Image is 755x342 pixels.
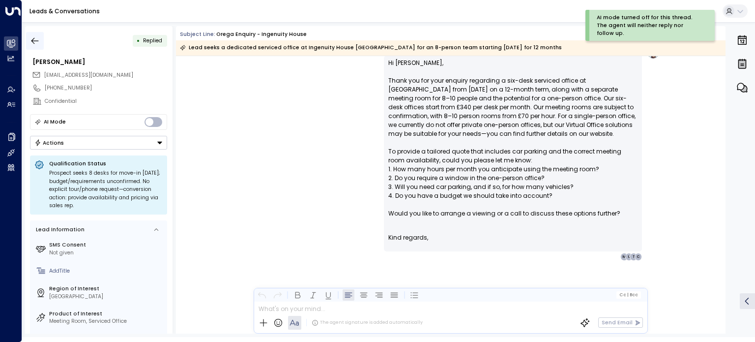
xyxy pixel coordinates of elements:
div: Actions [34,139,64,146]
div: Button group with a nested menu [30,136,167,150]
div: C [635,253,642,261]
div: [PERSON_NAME] [32,58,167,66]
span: Kind regards, [388,233,428,242]
button: Undo [256,289,268,301]
div: Meeting Room, Serviced Office [49,317,164,325]
div: [GEOGRAPHIC_DATA] [49,293,164,301]
div: T [630,253,638,261]
span: timdanby@hotmail.com [44,71,133,79]
label: Product of Interest [49,310,164,318]
div: AddTitle [49,267,164,275]
span: | [627,292,628,297]
button: Cc|Bcc [616,291,641,298]
span: Subject Line: [180,31,215,38]
div: AI Mode [44,117,66,127]
span: [EMAIL_ADDRESS][DOMAIN_NAME] [44,71,133,79]
div: Lead Information [33,226,85,234]
label: SMS Consent [49,241,164,249]
div: • [137,34,140,47]
div: Confidential [45,97,167,105]
a: Leads & Conversations [29,7,100,15]
p: Qualification Status [49,160,163,167]
div: U [625,253,633,261]
div: Orega Enquiry - Ingenuity House [216,31,307,38]
label: Region of Interest [49,285,164,293]
p: Hi [PERSON_NAME], Thank you for your enquiry regarding a six-desk serviced office at [GEOGRAPHIC_... [388,59,638,227]
div: Not given [49,249,164,257]
div: Prospect seeks 8 desks for move-in [DATE]; budget/requirements unconfirmed. No explicit tour/phon... [49,169,163,210]
button: Actions [30,136,167,150]
div: M [620,253,628,261]
div: Lead seeks a dedicated serviced office at Ingenuity House [GEOGRAPHIC_DATA] for an 8-person team ... [180,43,562,53]
span: Cc Bcc [619,292,638,297]
div: [PHONE_NUMBER] [45,84,167,92]
button: Redo [271,289,283,301]
div: AI mode turned off for this thread. The agent will neither reply nor follow up. [597,14,700,37]
div: The agent signature is added automatically [312,319,423,326]
span: Replied [143,37,162,44]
